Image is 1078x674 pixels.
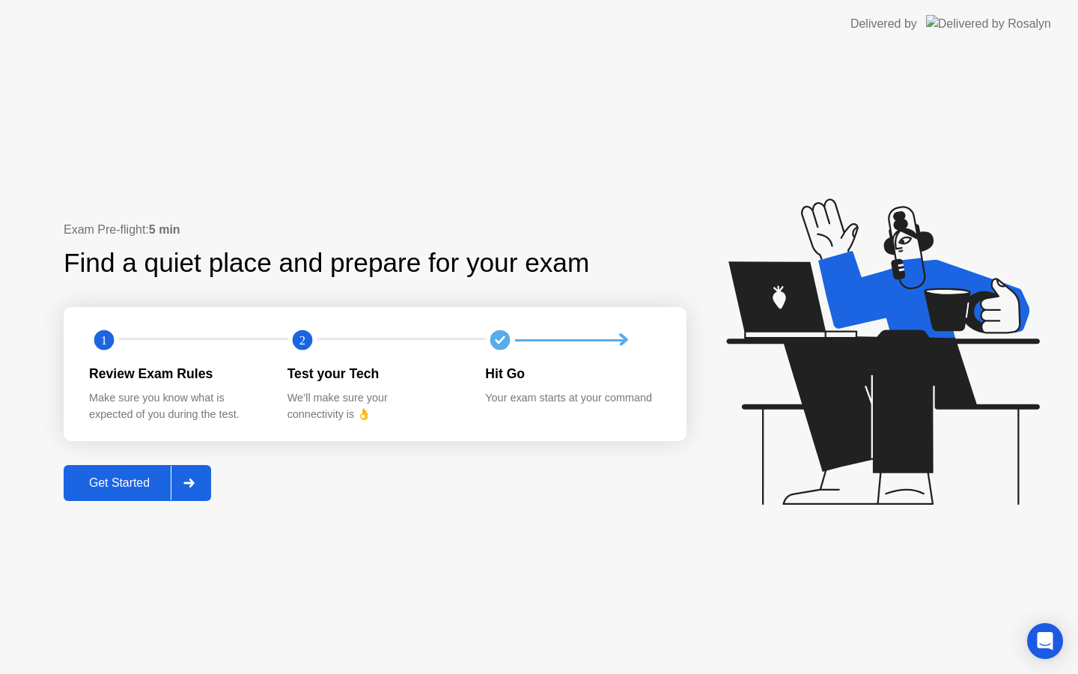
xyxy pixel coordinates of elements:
[287,364,462,383] div: Test your Tech
[485,390,660,407] div: Your exam starts at your command
[64,221,686,239] div: Exam Pre-flight:
[299,333,305,347] text: 2
[64,243,591,283] div: Find a quiet place and prepare for your exam
[89,390,264,422] div: Make sure you know what is expected of you during the test.
[850,15,917,33] div: Delivered by
[89,364,264,383] div: Review Exam Rules
[149,223,180,236] b: 5 min
[101,333,107,347] text: 1
[926,15,1051,32] img: Delivered by Rosalyn
[64,465,211,501] button: Get Started
[485,364,660,383] div: Hit Go
[68,476,171,490] div: Get Started
[1027,623,1063,659] div: Open Intercom Messenger
[287,390,462,422] div: We’ll make sure your connectivity is 👌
